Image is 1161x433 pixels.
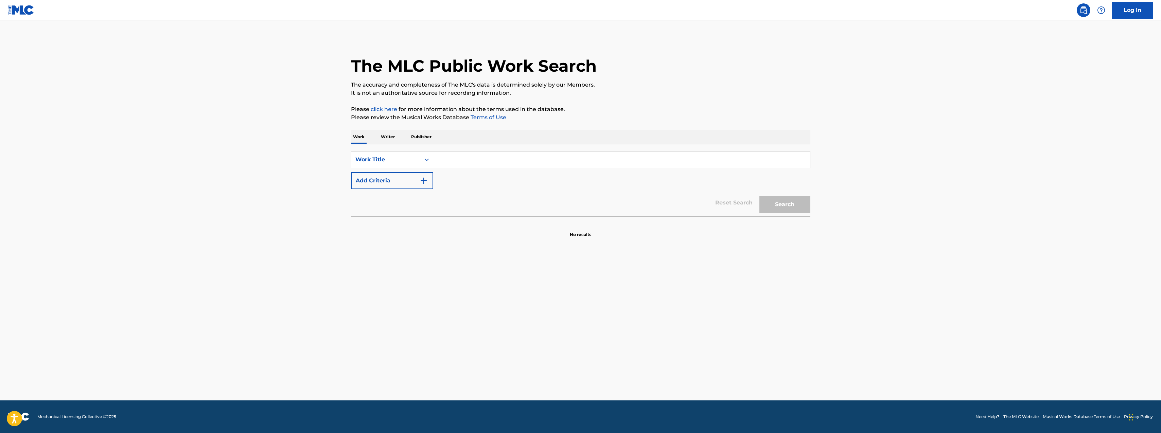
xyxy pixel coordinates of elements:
[351,89,810,97] p: It is not an authoritative source for recording information.
[1129,407,1133,428] div: Drag
[37,414,116,420] span: Mechanical Licensing Collective © 2025
[351,81,810,89] p: The accuracy and completeness of The MLC's data is determined solely by our Members.
[355,156,417,164] div: Work Title
[371,106,397,112] a: click here
[351,130,367,144] p: Work
[409,130,434,144] p: Publisher
[1112,2,1153,19] a: Log In
[1097,6,1105,14] img: help
[8,5,34,15] img: MLC Logo
[1077,3,1090,17] a: Public Search
[1079,6,1088,14] img: search
[351,172,433,189] button: Add Criteria
[351,56,597,76] h1: The MLC Public Work Search
[420,177,428,185] img: 9d2ae6d4665cec9f34b9.svg
[1003,414,1039,420] a: The MLC Website
[1127,400,1161,433] iframe: Chat Widget
[8,413,29,421] img: logo
[1094,3,1108,17] div: Help
[570,223,591,238] p: No results
[351,105,810,113] p: Please for more information about the terms used in the database.
[351,113,810,122] p: Please review the Musical Works Database
[1043,414,1120,420] a: Musical Works Database Terms of Use
[379,130,397,144] p: Writer
[469,114,506,121] a: Terms of Use
[1124,414,1153,420] a: Privacy Policy
[351,151,810,216] form: Search Form
[975,414,999,420] a: Need Help?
